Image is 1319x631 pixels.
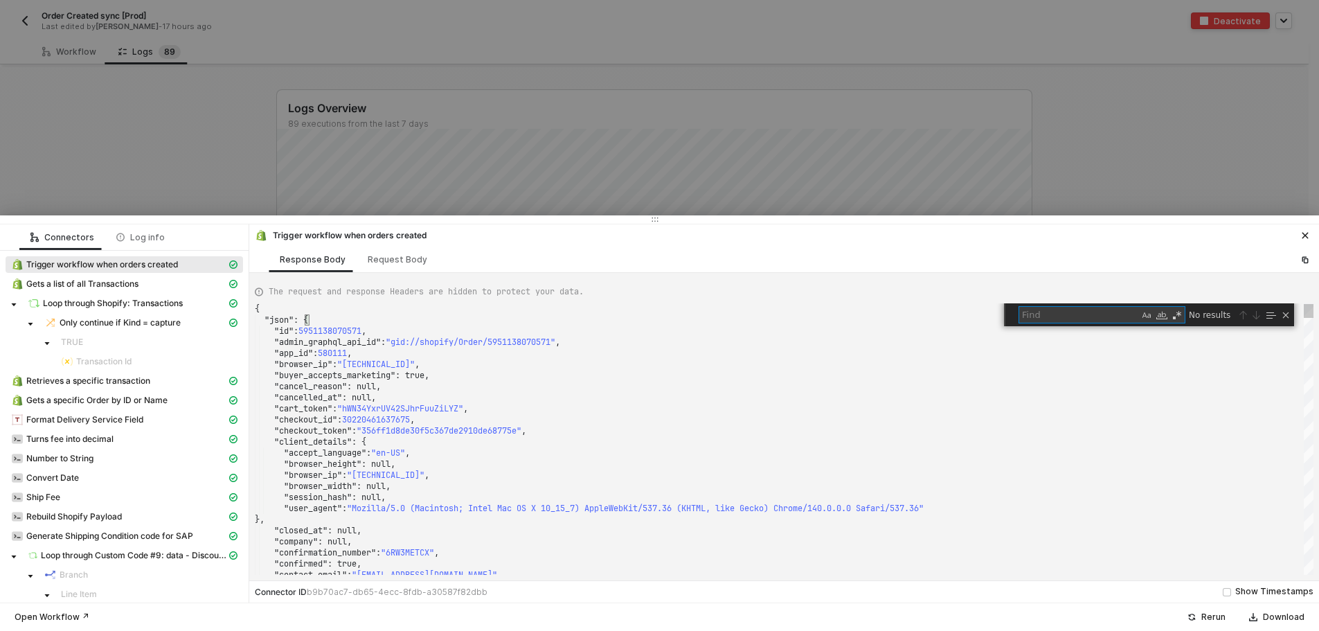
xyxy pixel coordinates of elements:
span: : [347,569,352,580]
span: : [313,348,318,359]
span: "Mozilla/5.0 (Macintosh; Intel Mac OS X 10_15_7) A [347,503,589,514]
span: "session_hash" [284,492,352,503]
span: , [405,447,410,459]
span: : [294,326,298,337]
div: No results [1187,306,1235,323]
span: : null, [352,492,386,503]
span: "cart_token" [274,403,332,414]
span: The request and response Headers are hidden to protect your data. [269,285,584,298]
span: , [463,403,468,414]
span: Only continue if Kind = capture [60,317,181,328]
span: "cancel_reason" [274,381,347,392]
span: { [255,303,260,314]
div: Request Body [368,254,427,265]
span: icon-cards [229,532,237,540]
span: icon-cards [229,416,237,424]
span: Only continue if Kind = capture [39,314,243,331]
img: integration-icon [12,531,23,542]
span: Trigger workflow when orders created [26,259,178,270]
span: icon-cards [229,551,237,560]
span: "[TECHNICAL_ID]" [347,470,424,481]
span: "cancelled_at" [274,392,342,403]
span: icon-cards [229,474,237,482]
span: Ship Fee [6,489,243,506]
span: ppleWebKit/537.36 (KHTML, like Gecko) Chrome/140.0 [589,503,832,514]
span: 580111 [318,348,347,359]
span: "buyer_accepts_marketing" [274,370,395,381]
span: Branch [60,569,88,580]
span: icon-close [1301,231,1309,240]
span: "browser_ip" [274,359,332,370]
span: icon-cards [229,454,237,463]
div: Trigger workflow when orders created [255,229,427,242]
span: icon-cards [229,280,237,288]
span: : { [352,436,366,447]
span: , [361,326,366,337]
img: integration-icon [45,317,56,328]
span: , [424,470,429,481]
span: "closed_at" [274,525,327,536]
span: TRUE [55,334,243,350]
span: "id" [274,326,294,337]
span: icon-cards [229,493,237,501]
span: icon-cards [229,299,237,308]
span: , [410,414,415,425]
img: integration-icon [12,453,23,464]
span: icon-download [1249,613,1257,621]
div: Show Timestamps [1235,585,1313,598]
span: "browser_ip" [284,470,342,481]
span: Gets a list of all Transactions [26,278,138,290]
span: icon-copy-paste [1301,256,1309,264]
button: Rerun [1178,609,1235,625]
span: Ship Fee [26,492,60,503]
span: "[TECHNICAL_ID]" [337,359,415,370]
span: icon-logic [30,233,39,242]
span: Turns fee into decimal [6,431,243,447]
span: Number to String [6,450,243,467]
span: : [337,414,342,425]
span: Generate Shipping Condition code for SAP [26,531,193,542]
span: : null, [347,381,381,392]
span: "356ff1d8de30f5c367de2910de68775e" [357,425,521,436]
span: : [381,337,386,348]
span: Rebuild Shopify Payload [26,511,122,522]
img: integration-icon [12,472,23,483]
span: icon-cards [229,319,237,327]
img: integration-icon [12,511,23,522]
img: integration-icon [12,492,23,503]
div: Close (Escape) [1280,310,1291,321]
span: 30220461637675 [342,414,410,425]
span: Loop through Custom Code #9: data - Discount Applications [41,550,227,561]
span: icon-cards [229,435,237,443]
span: caret-down [27,573,34,580]
div: Previous Match (Shift+Enter) [1237,310,1248,321]
span: caret-down [10,553,17,560]
textarea: Find [1019,307,1139,323]
span: "user_agent" [284,503,342,514]
span: icon-cards [229,377,237,385]
span: caret-down [10,301,17,308]
span: : [352,425,357,436]
span: : true, [327,558,361,569]
button: Download [1240,609,1313,625]
div: Match Whole Word (Alt+W) [1155,308,1169,322]
div: Find in Selection (Alt+L) [1263,308,1278,323]
span: Gets a list of all Transactions [6,276,243,292]
span: : null, [342,392,376,403]
span: Turns fee into decimal [26,434,114,445]
span: "[EMAIL_ADDRESS][DOMAIN_NAME]" [352,569,497,580]
span: "6RW3METCX" [381,547,434,558]
div: Open Workflow ↗ [15,612,89,623]
span: Transaction Id [76,356,132,367]
span: Gets a specific Order by ID or Name [26,395,168,406]
span: Number to String [26,453,93,464]
img: integration-icon [12,375,23,386]
span: Gets a specific Order by ID or Name [6,392,243,409]
span: "checkout_token" [274,425,352,436]
span: "confirmed" [274,558,327,569]
span: Convert Date [26,472,79,483]
span: , [555,337,560,348]
div: Rerun [1201,612,1226,623]
img: integration-icon [62,356,73,367]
